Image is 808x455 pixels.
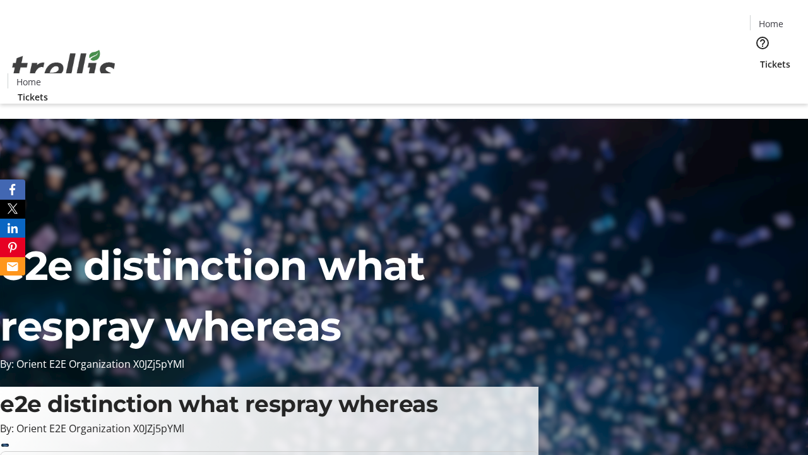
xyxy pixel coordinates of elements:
a: Home [8,75,49,88]
button: Help [750,30,775,56]
img: Orient E2E Organization X0JZj5pYMl's Logo [8,36,120,99]
span: Tickets [18,90,48,104]
span: Tickets [760,58,790,71]
a: Tickets [8,90,58,104]
button: Cart [750,71,775,96]
span: Home [759,17,783,30]
a: Tickets [750,58,800,71]
a: Home [751,17,791,30]
span: Home [16,75,41,88]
